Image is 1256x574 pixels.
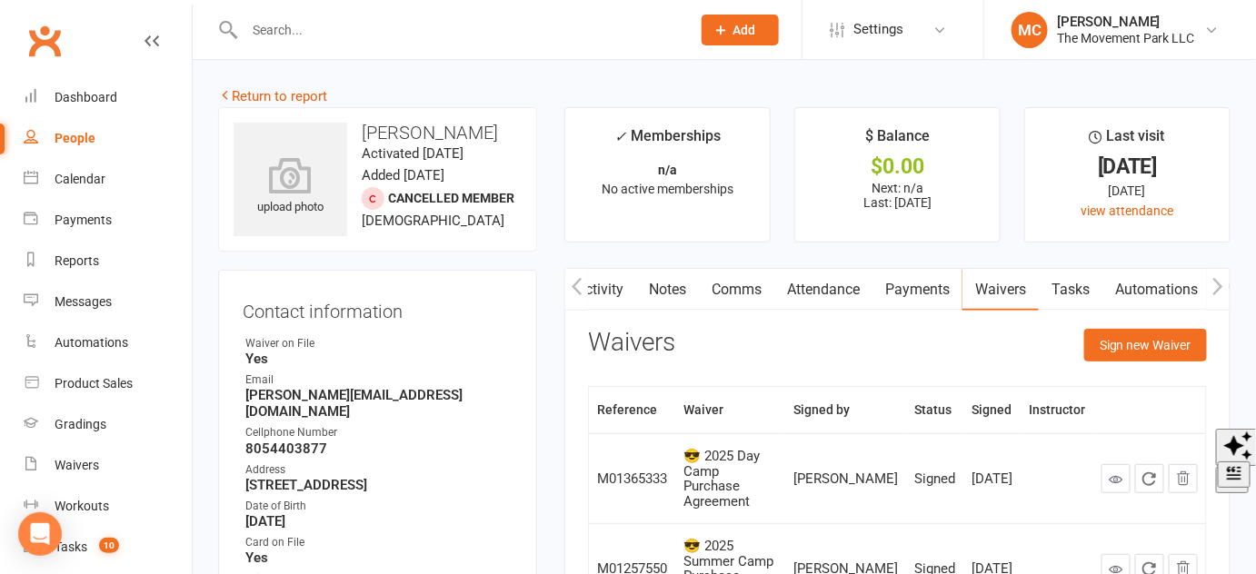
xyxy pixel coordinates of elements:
div: Messages [55,294,112,309]
a: view attendance [1081,203,1173,218]
input: Search... [239,17,678,43]
a: Return to report [218,88,327,104]
div: M01365333 [597,471,667,487]
a: Comms [699,269,774,311]
span: Add [733,23,756,37]
div: [DATE] [972,471,1012,487]
a: Product Sales [24,363,192,404]
p: Next: n/a Last: [DATE] [812,181,983,210]
button: Sign new Waiver [1084,329,1207,361]
a: Automations [24,322,192,363]
div: Product Sales [55,376,133,391]
th: Waiver [675,387,785,433]
div: Calendar [55,172,105,186]
div: upload photo [234,157,347,217]
a: Dashboard [24,77,192,118]
a: Tasks [1039,269,1102,311]
div: The Movement Park LLC [1057,30,1195,46]
a: Reports [24,241,192,282]
th: Reference [589,387,675,433]
div: Email [245,371,513,389]
div: [DATE] [1042,181,1213,201]
div: $0.00 [812,157,983,176]
div: Last visit [1090,124,1165,157]
div: [PERSON_NAME] [1057,14,1195,30]
span: [DEMOGRAPHIC_DATA] [362,213,504,229]
div: People [55,131,95,145]
strong: Yes [245,351,513,367]
div: Workouts [55,499,109,513]
div: Tasks [55,539,87,554]
a: Clubworx [22,18,67,64]
div: MC [1012,12,1048,48]
a: Activity [563,269,636,311]
a: Calendar [24,159,192,200]
a: Waivers [962,269,1039,311]
a: Messages [24,282,192,322]
a: People [24,118,192,159]
th: Status [906,387,963,433]
strong: Yes [245,549,513,566]
a: Automations [1102,269,1211,311]
th: Instructor [1021,387,1093,433]
div: Waivers [55,458,99,472]
div: Card on File [245,534,513,551]
button: Add [702,15,779,45]
a: Payments [24,200,192,241]
div: Date of Birth [245,498,513,515]
strong: n/a [658,163,677,177]
th: Signed by [785,387,906,433]
time: Activated [DATE] [362,145,464,162]
span: 10 [99,538,119,553]
strong: 8054403877 [245,440,513,457]
div: Memberships [614,124,721,158]
span: No active memberships [602,182,733,196]
strong: [PERSON_NAME][EMAIL_ADDRESS][DOMAIN_NAME] [245,387,513,420]
h3: Contact information [243,294,513,322]
h3: [PERSON_NAME] [234,123,522,143]
i: ✓ [614,128,626,145]
div: Automations [55,335,128,350]
th: Signed [963,387,1021,433]
a: Notes [636,269,699,311]
div: Gradings [55,417,106,431]
div: Payments [55,213,112,227]
strong: [DATE] [245,513,513,529]
span: Cancelled member [388,191,514,205]
a: Waivers [24,445,192,486]
div: $ Balance [865,124,930,157]
a: Tasks 10 [24,527,192,568]
div: Open Intercom Messenger [18,512,62,556]
a: Workouts [24,486,192,527]
div: Address [245,461,513,479]
time: Added [DATE] [362,167,444,183]
a: Payments [872,269,962,311]
div: Dashboard [55,90,117,104]
a: Attendance [774,269,872,311]
div: [PERSON_NAME] [793,471,898,487]
strong: [STREET_ADDRESS] [245,477,513,493]
a: Gradings [24,404,192,445]
div: Signed [914,471,955,487]
h3: Waivers [588,329,675,357]
div: 😎 2025 Day Camp Purchase Agreement [683,449,777,509]
div: [DATE] [1042,157,1213,176]
div: Cellphone Number [245,424,513,441]
div: Waiver on File [245,335,513,352]
div: Reports [55,253,99,268]
span: Settings [853,9,903,50]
